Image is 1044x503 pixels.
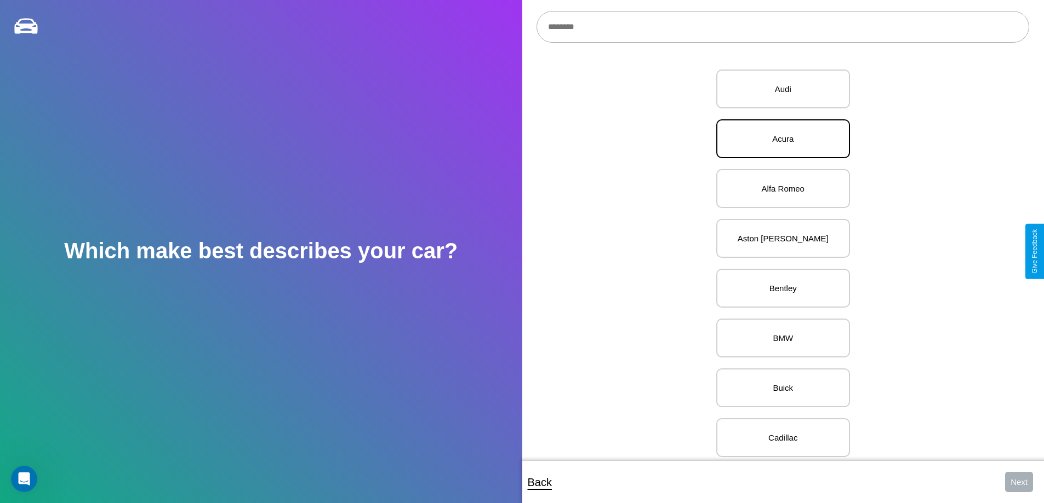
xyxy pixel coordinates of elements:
p: Back [528,472,552,492]
iframe: Intercom live chat [11,466,37,492]
p: Buick [728,380,838,395]
p: Bentley [728,281,838,296]
p: Cadillac [728,430,838,445]
p: Acura [728,131,838,146]
div: Give Feedback [1031,229,1039,274]
p: Aston [PERSON_NAME] [728,231,838,246]
h2: Which make best describes your car? [64,239,458,263]
p: BMW [728,331,838,345]
p: Alfa Romeo [728,181,838,196]
p: Audi [728,82,838,96]
button: Next [1005,472,1033,492]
